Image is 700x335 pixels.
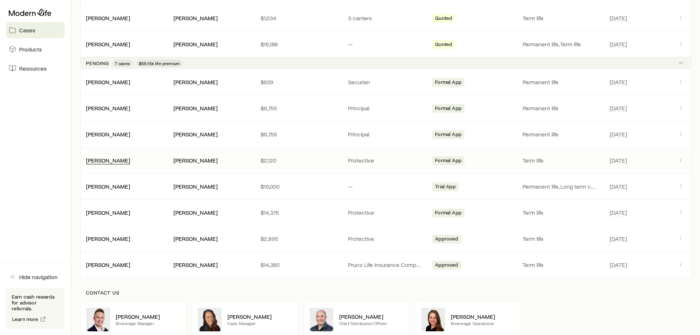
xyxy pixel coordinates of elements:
[339,320,403,326] p: Chief Distribution Officer
[86,261,130,269] div: [PERSON_NAME]
[173,183,218,190] div: [PERSON_NAME]
[6,288,65,329] div: Earn cash rewards for advisor referrals.Learn more
[86,78,130,86] div: [PERSON_NAME]
[435,236,458,243] span: Approved
[6,269,65,285] button: Hide navigation
[451,320,515,326] p: Brokerage Operations
[86,308,110,331] img: Derek Wakefield
[523,235,598,242] p: Term life
[6,60,65,76] a: Resources
[310,308,333,331] img: Dan Pierson
[6,22,65,38] a: Cases
[523,78,598,86] p: Permanent life
[198,308,222,331] img: Abby McGuigan
[435,183,455,191] span: Trial App
[451,313,515,320] p: [PERSON_NAME]
[227,320,291,326] p: Case Manager
[523,131,598,138] p: Permanent life
[435,210,462,217] span: Formal App
[348,40,424,48] p: —
[348,261,424,268] p: Pruco Life Insurance Company
[348,209,424,216] p: Protective
[348,104,424,112] p: Principal
[261,209,336,216] p: $14,375
[173,157,218,164] div: [PERSON_NAME]
[86,40,130,48] div: [PERSON_NAME]
[610,157,627,164] span: [DATE]
[523,40,598,48] p: Permanent life, Term life
[86,60,109,66] p: Pending
[86,235,130,243] div: [PERSON_NAME]
[610,183,627,190] span: [DATE]
[261,40,336,48] p: $15,188
[139,60,180,66] span: $56.15k life premium
[19,65,47,72] span: Resources
[173,209,218,217] div: [PERSON_NAME]
[435,131,462,139] span: Formal App
[86,235,130,242] a: [PERSON_NAME]
[173,104,218,112] div: [PERSON_NAME]
[86,131,130,138] div: [PERSON_NAME]
[227,313,291,320] p: [PERSON_NAME]
[261,183,336,190] p: $15,000
[173,14,218,22] div: [PERSON_NAME]
[339,313,403,320] p: [PERSON_NAME]
[86,78,130,85] a: [PERSON_NAME]
[435,79,462,87] span: Formal App
[261,131,336,138] p: $6,755
[86,157,130,164] a: [PERSON_NAME]
[86,183,130,190] a: [PERSON_NAME]
[19,273,58,281] span: Hide navigation
[348,131,424,138] p: Principal
[523,14,598,22] p: Term life
[86,104,130,112] div: [PERSON_NAME]
[261,14,336,22] p: $1,034
[348,183,424,190] p: —
[173,131,218,138] div: [PERSON_NAME]
[348,14,424,22] p: 3 carriers
[86,14,130,21] a: [PERSON_NAME]
[86,261,130,268] a: [PERSON_NAME]
[173,261,218,269] div: [PERSON_NAME]
[610,209,627,216] span: [DATE]
[173,78,218,86] div: [PERSON_NAME]
[610,131,627,138] span: [DATE]
[86,290,685,296] p: Contact us
[261,157,336,164] p: $2,120
[261,78,336,86] p: $629
[435,41,452,49] span: Quoted
[261,104,336,112] p: $6,755
[523,261,598,268] p: Term life
[173,40,218,48] div: [PERSON_NAME]
[86,14,130,22] div: [PERSON_NAME]
[261,261,336,268] p: $14,380
[610,14,627,22] span: [DATE]
[173,235,218,243] div: [PERSON_NAME]
[12,294,59,311] p: Earn cash rewards for advisor referrals.
[523,104,598,112] p: Permanent life
[610,40,627,48] span: [DATE]
[348,235,424,242] p: Protective
[86,131,130,138] a: [PERSON_NAME]
[523,183,598,190] p: Permanent life, Long term care (linked benefit)
[19,46,42,53] span: Products
[435,105,462,113] span: Formal App
[435,157,462,165] span: Formal App
[610,235,627,242] span: [DATE]
[523,157,598,164] p: Term life
[116,320,180,326] p: Brokerage Manager
[610,78,627,86] span: [DATE]
[348,78,424,86] p: Securian
[116,313,180,320] p: [PERSON_NAME]
[261,235,336,242] p: $2,895
[86,40,130,47] a: [PERSON_NAME]
[348,157,424,164] p: Protective
[86,209,130,217] div: [PERSON_NAME]
[19,26,35,34] span: Cases
[435,262,458,270] span: Approved
[86,209,130,216] a: [PERSON_NAME]
[86,104,130,111] a: [PERSON_NAME]
[610,261,627,268] span: [DATE]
